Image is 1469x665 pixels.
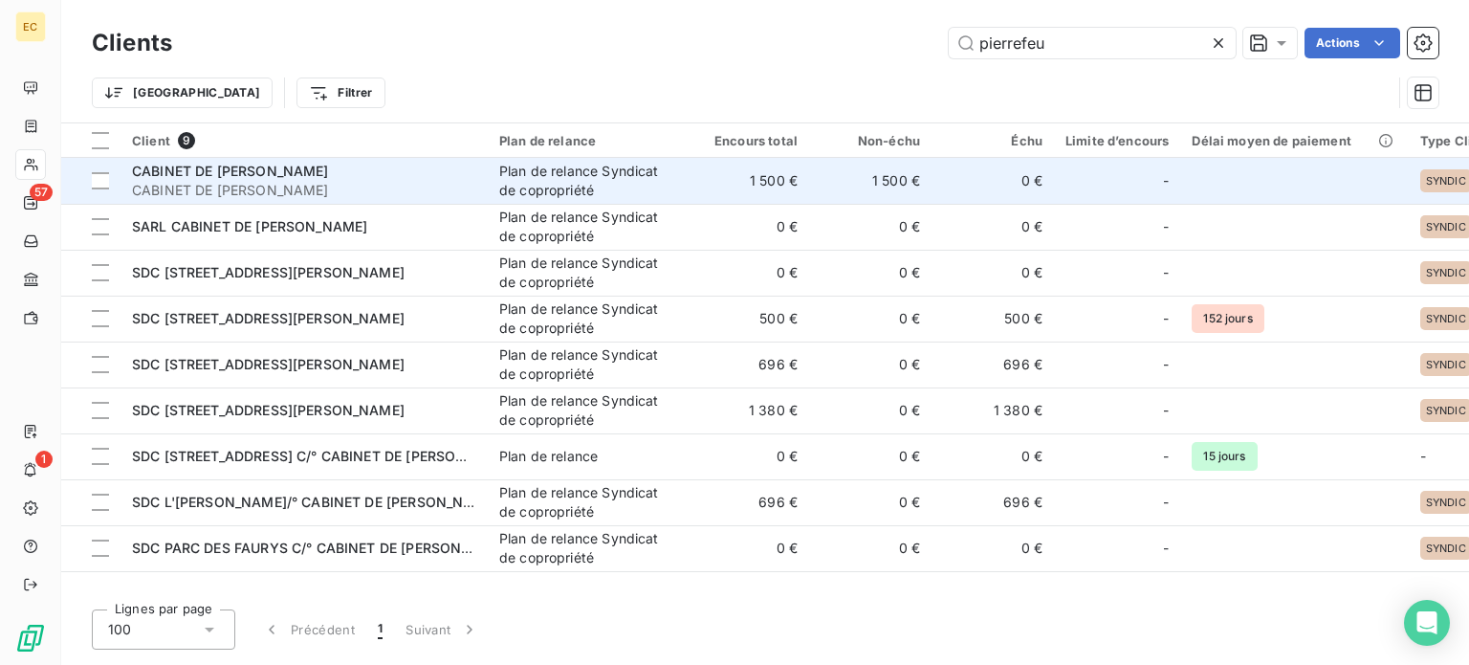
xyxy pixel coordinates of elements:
span: - [1163,447,1169,466]
span: Client [132,133,170,148]
button: 1 [366,610,394,650]
div: Plan de relance Syndicat de copropriété [499,483,675,521]
td: 0 € [809,479,932,525]
td: 0 € [687,433,809,479]
span: SYNDIC [1426,405,1466,416]
span: SDC L'[PERSON_NAME]/° CABINET DE [PERSON_NAME] [132,494,498,510]
div: Plan de relance Syndicat de copropriété [499,391,675,430]
div: Non-échu [821,133,920,148]
td: 500 € [687,296,809,342]
td: 0 € [809,296,932,342]
span: 57 [30,184,53,201]
span: SDC [STREET_ADDRESS][PERSON_NAME] [132,310,405,326]
td: 696 € [687,479,809,525]
span: 15 jours [1192,442,1257,471]
td: 0 € [809,388,932,433]
td: 0 € [809,250,932,296]
div: Délai moyen de paiement [1192,133,1396,148]
button: [GEOGRAPHIC_DATA] [92,78,273,108]
button: Actions [1305,28,1400,58]
span: SDC [STREET_ADDRESS][PERSON_NAME] [132,402,405,418]
td: 0 € [809,204,932,250]
img: Logo LeanPay [15,623,46,654]
td: 1 500 € [687,158,809,204]
td: 0 € [932,250,1054,296]
span: SYNDIC [1426,267,1466,278]
span: SDC [STREET_ADDRESS][PERSON_NAME] [132,356,405,372]
span: SYNDIC [1426,221,1466,233]
span: SYNDIC [1426,497,1466,508]
button: Suivant [394,610,491,650]
div: Plan de relance [499,133,675,148]
div: Échu [943,133,1042,148]
span: SARL CABINET DE [PERSON_NAME] [132,218,367,234]
span: - [1163,171,1169,190]
div: Limite d’encours [1065,133,1169,148]
button: Précédent [251,610,366,650]
input: Rechercher [949,28,1236,58]
span: CABINET DE [PERSON_NAME] [132,163,329,179]
span: SDC PARC DES FAURYS C/° CABINET DE [PERSON_NAME] [132,540,513,556]
div: Plan de relance Syndicat de copropriété [499,254,675,292]
span: 1 [35,451,53,468]
td: 1 380 € [687,388,809,433]
div: Plan de relance Syndicat de copropriété [499,345,675,384]
td: 0 € [932,525,1054,571]
span: 1 [378,620,383,639]
td: 696 € [687,342,809,388]
span: SYNDIC [1426,359,1466,370]
div: Plan de relance Syndicat de copropriété [499,299,675,338]
td: 0 € [932,433,1054,479]
div: Plan de relance Syndicat de copropriété [499,208,675,246]
span: 152 jours [1192,304,1263,333]
div: Plan de relance Syndicat de copropriété [499,162,675,200]
button: Filtrer [296,78,384,108]
td: 1 380 € [932,388,1054,433]
td: 696 € [932,342,1054,388]
h3: Clients [92,26,172,60]
span: - [1163,493,1169,512]
span: - [1163,309,1169,328]
span: - [1163,539,1169,558]
td: 0 € [687,204,809,250]
div: Encours total [698,133,798,148]
td: 696 € [932,479,1054,525]
div: Plan de relance [499,447,598,466]
td: 0 € [809,525,932,571]
span: - [1163,355,1169,374]
span: CABINET DE [PERSON_NAME] [132,181,476,200]
td: 0 € [809,342,932,388]
span: SDC [STREET_ADDRESS][PERSON_NAME] [132,264,405,280]
span: - [1163,401,1169,420]
span: - [1420,448,1426,464]
td: 500 € [932,296,1054,342]
div: Open Intercom Messenger [1404,600,1450,646]
span: SYNDIC [1426,543,1466,554]
div: EC [15,11,46,42]
span: 9 [178,132,195,149]
td: 0 € [687,525,809,571]
div: Plan de relance Syndicat de copropriété [499,529,675,567]
td: 1 500 € [809,158,932,204]
td: 0 € [687,250,809,296]
span: 100 [108,620,131,639]
span: SDC [STREET_ADDRESS] C/° CABINET DE [PERSON_NAME] [132,448,517,464]
span: - [1163,217,1169,236]
td: 0 € [932,204,1054,250]
span: - [1163,263,1169,282]
td: 0 € [809,433,932,479]
span: SYNDIC [1426,175,1466,187]
td: 0 € [932,158,1054,204]
span: SYNDIC [1426,313,1466,324]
